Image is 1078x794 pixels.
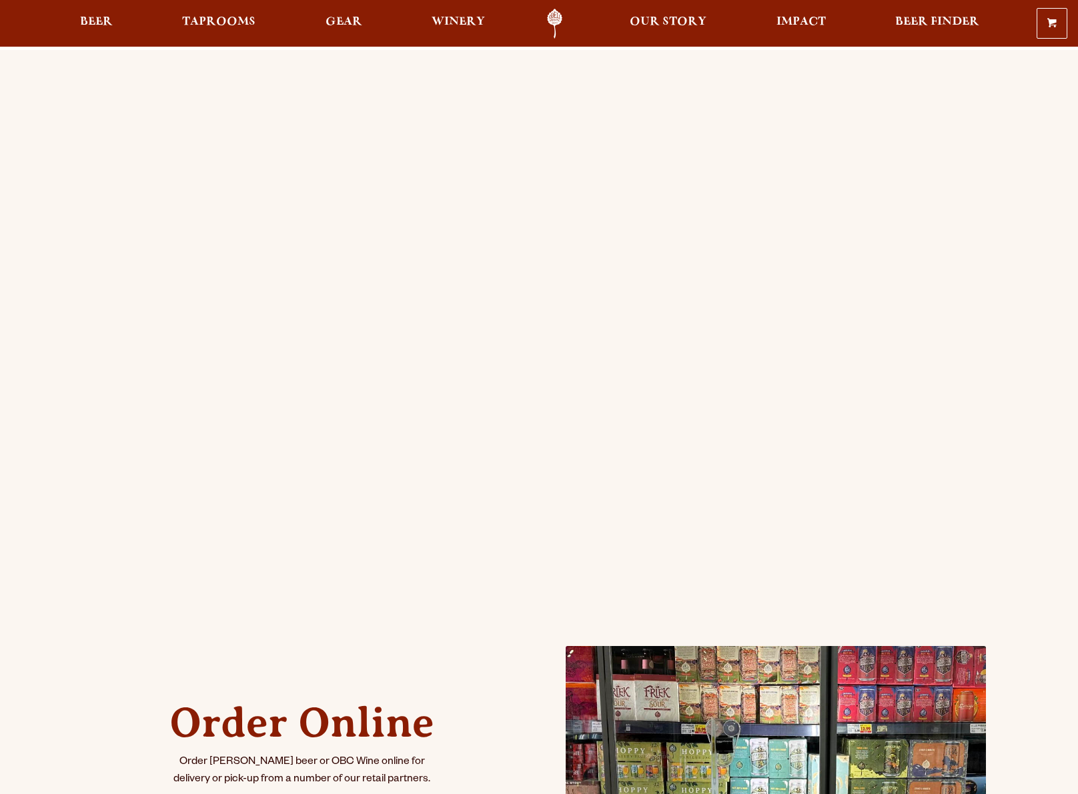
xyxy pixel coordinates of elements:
p: Order [PERSON_NAME] beer or OBC Wine online for delivery or pick-up from a number of our retail p... [169,754,436,789]
a: Impact [768,9,835,39]
span: Gear [326,17,362,27]
span: Winery [432,17,485,27]
span: Taprooms [182,17,255,27]
span: Our Story [630,17,706,27]
h2: Order Online [169,699,436,746]
a: Beer Finder [887,9,988,39]
a: Winery [423,9,494,39]
a: Our Story [621,9,715,39]
span: Beer Finder [895,17,979,27]
a: Beer [71,9,121,39]
a: Odell Home [530,9,580,39]
span: Beer [80,17,113,27]
a: Taprooms [173,9,264,39]
span: Impact [776,17,826,27]
a: Gear [317,9,371,39]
